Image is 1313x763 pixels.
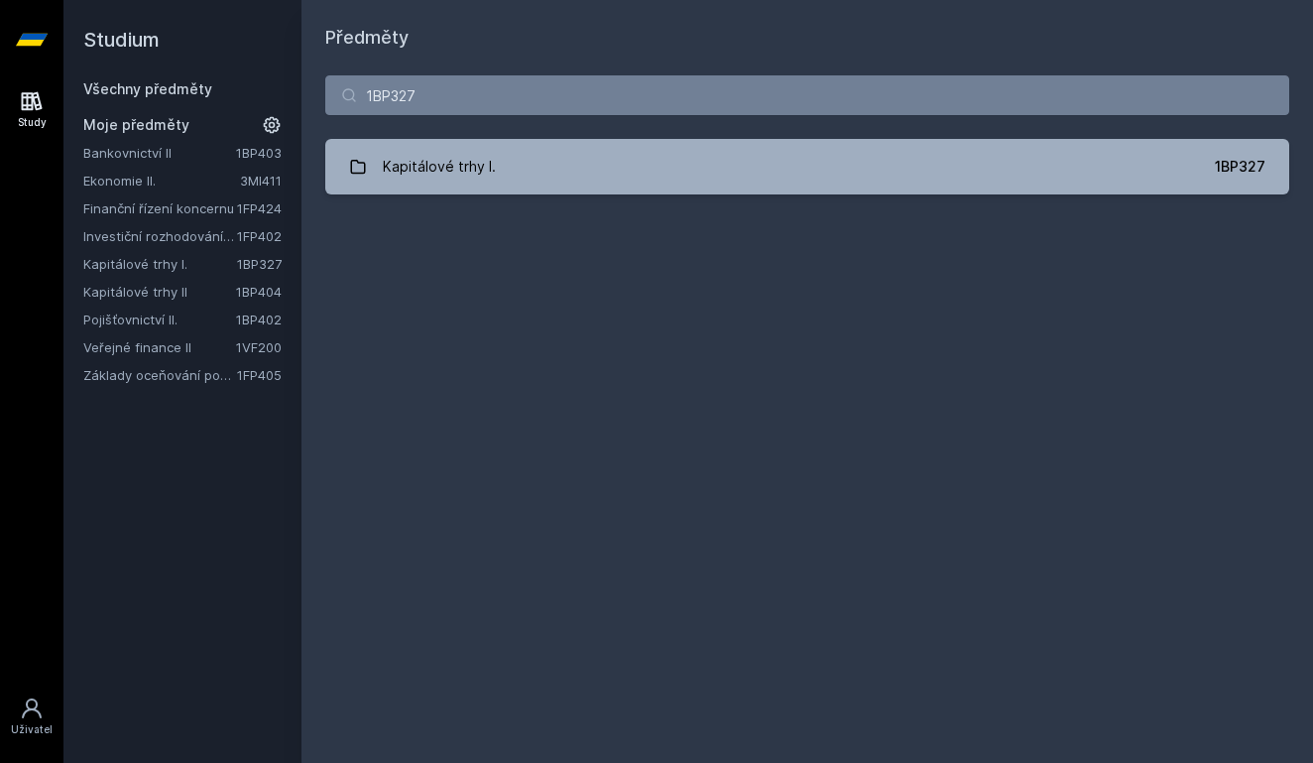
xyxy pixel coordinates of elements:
a: Kapitálové trhy I. 1BP327 [325,139,1289,194]
div: Uživatel [11,722,53,737]
a: Základy oceňování podniku [83,365,237,385]
input: Název nebo ident předmětu… [325,75,1289,115]
a: Study [4,79,60,140]
a: Uživatel [4,687,60,747]
a: Veřejné finance II [83,337,236,357]
a: Pojišťovnictví II. [83,310,236,329]
a: Ekonomie II. [83,171,240,191]
a: Investiční rozhodování a dlouhodobé financování [83,226,237,246]
a: Všechny předměty [83,80,212,97]
h1: Předměty [325,24,1289,52]
a: Kapitálové trhy II [83,282,236,302]
a: 1BP402 [236,312,282,327]
a: 1BP327 [237,256,282,272]
a: 1FP402 [237,228,282,244]
a: 1VF200 [236,339,282,355]
div: Kapitálové trhy I. [383,147,496,187]
a: Finanční řízení koncernu [83,198,237,218]
div: Study [18,115,47,130]
span: Moje předměty [83,115,189,135]
a: 1BP404 [236,284,282,300]
a: 1FP424 [237,200,282,216]
a: Bankovnictví II [83,143,236,163]
div: 1BP327 [1215,157,1265,177]
a: 3MI411 [240,173,282,189]
a: 1BP403 [236,145,282,161]
a: 1FP405 [237,367,282,383]
a: Kapitálové trhy I. [83,254,237,274]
